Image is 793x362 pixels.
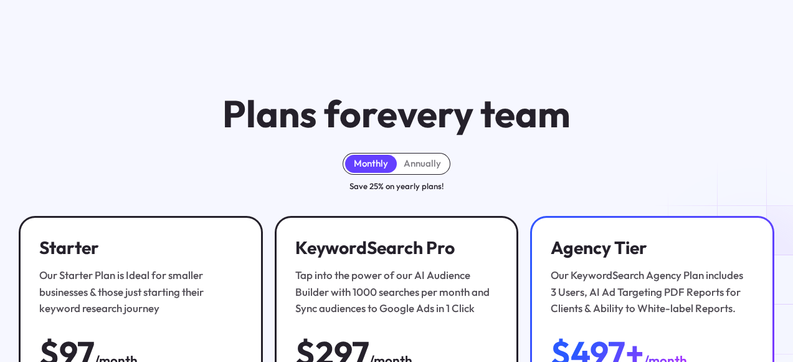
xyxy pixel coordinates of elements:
[551,267,748,316] div: Our KeywordSearch Agency Plan includes 3 Users, AI Ad Targeting PDF Reports for Clients & Ability...
[377,90,571,137] span: every team
[222,94,571,134] h1: Plans for
[551,237,748,258] h3: Agency Tier
[354,158,388,170] div: Monthly
[39,267,236,316] div: Our Starter Plan is Ideal for smaller businesses & those just starting their keyword research jou...
[295,267,492,316] div: Tap into the power of our AI Audience Builder with 1000 searches per month and Sync audiences to ...
[295,237,492,258] h3: KeywordSearch Pro
[349,180,444,193] div: Save 25% on yearly plans!
[39,237,236,258] h3: Starter
[404,158,441,170] div: Annually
